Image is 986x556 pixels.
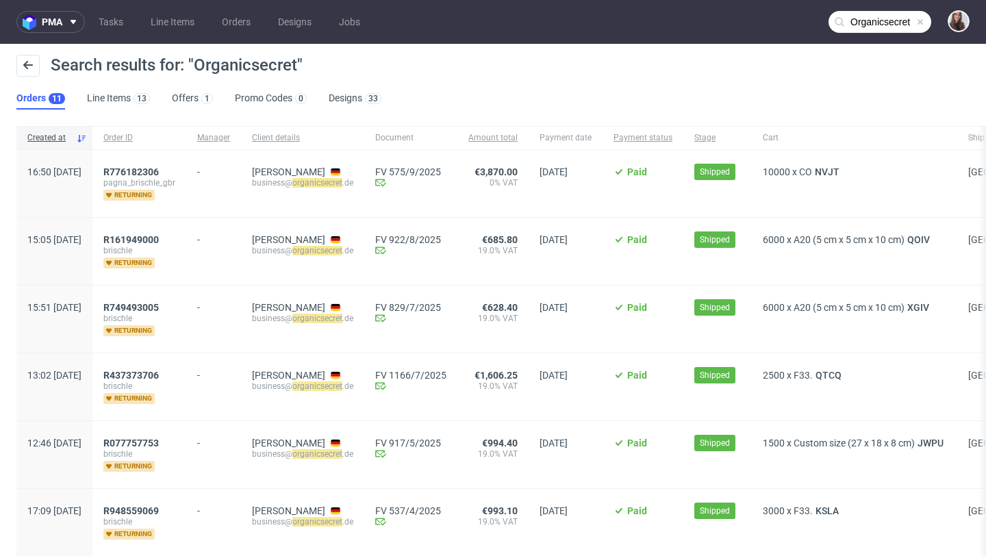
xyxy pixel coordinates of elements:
[103,505,159,516] span: R948559069
[292,517,342,527] mark: organicsecret
[375,438,446,448] a: FV 917/5/2025
[627,302,647,313] span: Paid
[375,234,446,245] a: FV 922/8/2025
[763,302,785,313] span: 6000
[103,302,162,313] a: R749493005
[16,11,85,33] button: pma
[700,437,730,449] span: Shipped
[137,94,147,103] div: 13
[627,438,647,448] span: Paid
[103,313,175,324] span: brischle
[252,313,353,324] div: business@ .de
[103,381,175,392] span: brischle
[482,505,518,516] span: €993.10
[794,302,905,313] span: A20 (5 cm x 5 cm x 10 cm)
[214,11,259,33] a: Orders
[52,94,62,103] div: 11
[794,505,813,516] span: F33.
[103,132,175,144] span: Order ID
[292,246,342,255] mark: organicsecret
[614,132,672,144] span: Payment status
[103,370,162,381] a: R437373706
[540,166,568,177] span: [DATE]
[103,529,155,540] span: returning
[813,505,842,516] a: KSLA
[375,166,446,177] a: FV 575/9/2025
[763,438,785,448] span: 1500
[103,166,159,177] span: R776182306
[197,432,230,448] div: -
[103,245,175,256] span: brischle
[103,302,159,313] span: R749493005
[292,449,342,459] mark: organicsecret
[252,234,325,245] a: [PERSON_NAME]
[16,88,65,110] a: Orders11
[540,505,568,516] span: [DATE]
[27,438,81,448] span: 12:46 [DATE]
[270,11,320,33] a: Designs
[540,438,568,448] span: [DATE]
[252,516,353,527] div: business@ .de
[87,88,150,110] a: Line Items13
[103,190,155,201] span: returning
[627,166,647,177] span: Paid
[103,177,175,188] span: pagna_brischle_gbr
[794,438,915,448] span: Custom size (27 x 18 x 8 cm)
[763,370,946,381] div: x
[468,516,518,527] span: 19.0% VAT
[292,178,342,188] mark: organicsecret
[252,166,325,177] a: [PERSON_NAME]
[540,370,568,381] span: [DATE]
[540,132,592,144] span: Payment date
[915,438,946,448] span: JWPU
[103,370,159,381] span: R437373706
[763,234,946,245] div: x
[763,505,946,516] div: x
[252,448,353,459] div: business@ .de
[468,448,518,459] span: 19.0% VAT
[700,166,730,178] span: Shipped
[540,302,568,313] span: [DATE]
[103,257,155,268] span: returning
[23,14,42,30] img: logo
[197,500,230,516] div: -
[252,132,353,144] span: Client details
[475,370,518,381] span: €1,606.25
[103,234,159,245] span: R161949000
[172,88,213,110] a: Offers1
[763,166,790,177] span: 10000
[375,132,446,144] span: Document
[103,438,159,448] span: R077757753
[197,364,230,381] div: -
[90,11,131,33] a: Tasks
[763,438,946,448] div: x
[103,166,162,177] a: R776182306
[292,381,342,391] mark: organicsecret
[103,438,162,448] a: R077757753
[235,88,307,110] a: Promo Codes0
[905,302,932,313] a: XGIV
[205,94,210,103] div: 1
[252,505,325,516] a: [PERSON_NAME]
[27,370,81,381] span: 13:02 [DATE]
[42,17,62,27] span: pma
[103,234,162,245] a: R161949000
[812,166,842,177] span: NVJT
[700,369,730,381] span: Shipped
[197,229,230,245] div: -
[700,233,730,246] span: Shipped
[763,302,946,313] div: x
[299,94,303,103] div: 0
[763,370,785,381] span: 2500
[949,12,968,31] img: Sandra Beśka
[103,325,155,336] span: returning
[51,55,303,75] span: Search results for: "Organicsecret"
[482,234,518,245] span: €685.80
[763,166,946,177] div: x
[27,505,81,516] span: 17:09 [DATE]
[331,11,368,33] a: Jobs
[763,505,785,516] span: 3000
[813,370,844,381] a: QTCQ
[27,166,81,177] span: 16:50 [DATE]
